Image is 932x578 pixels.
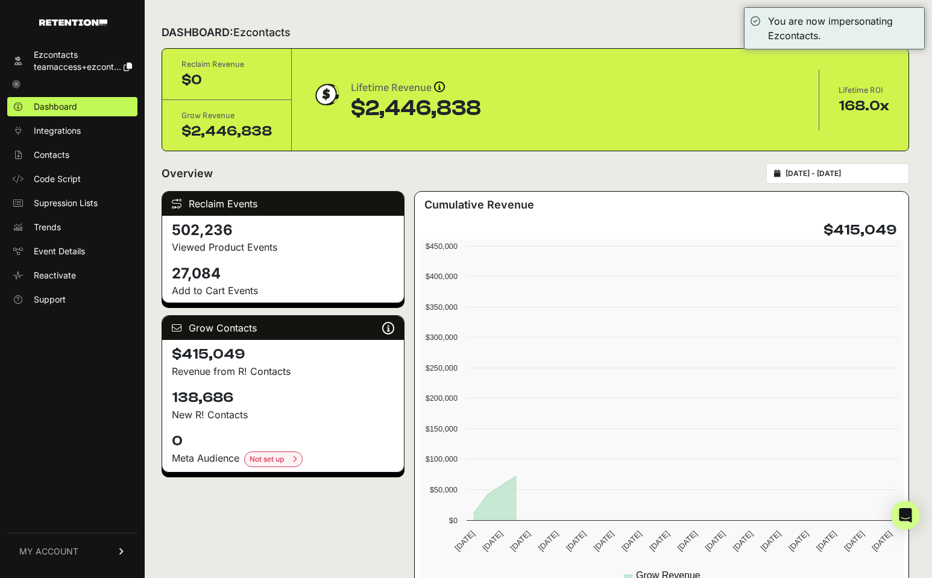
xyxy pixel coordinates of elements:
[172,364,394,379] p: Revenue from R! Contacts
[425,424,457,433] text: $150,000
[425,272,457,281] text: $400,000
[7,169,137,189] a: Code Script
[172,240,394,254] p: Viewed Product Events
[311,80,341,110] img: dollar-coin-05c43ed7efb7bc0c12610022525b4bbbb207c7efeef5aecc26f025e68dcafac9.png
[34,221,61,233] span: Trends
[823,221,896,240] h4: $415,049
[181,71,272,90] div: $0
[34,245,85,257] span: Event Details
[787,529,810,553] text: [DATE]
[425,303,457,312] text: $350,000
[891,501,920,530] div: Open Intercom Messenger
[425,363,457,372] text: $250,000
[172,283,394,298] p: Add to Cart Events
[453,529,476,553] text: [DATE]
[424,196,534,213] h3: Cumulative Revenue
[620,529,643,553] text: [DATE]
[172,388,394,407] h4: 138,686
[233,26,291,39] span: Ezcontacts
[162,165,213,182] h2: Overview
[162,192,404,216] div: Reclaim Events
[508,529,532,553] text: [DATE]
[768,14,918,43] div: You are now impersonating Ezcontacts.
[564,529,588,553] text: [DATE]
[7,45,137,77] a: Ezcontacts teamaccess+ezcont...
[758,529,782,553] text: [DATE]
[675,529,699,553] text: [DATE]
[839,84,889,96] div: Lifetime ROI
[34,269,76,281] span: Reactivate
[351,96,481,121] div: $2,446,838
[172,264,394,283] h4: 27,084
[34,294,66,306] span: Support
[34,101,77,113] span: Dashboard
[172,345,394,364] h4: $415,049
[7,242,137,261] a: Event Details
[19,545,78,558] span: MY ACCOUNT
[425,454,457,463] text: $100,000
[34,49,132,61] div: Ezcontacts
[39,19,107,26] img: Retention.com
[181,58,272,71] div: Reclaim Revenue
[429,485,457,494] text: $50,000
[7,218,137,237] a: Trends
[647,529,671,553] text: [DATE]
[870,529,893,553] text: [DATE]
[480,529,504,553] text: [DATE]
[814,529,838,553] text: [DATE]
[34,197,98,209] span: Supression Lists
[181,122,272,141] div: $2,446,838
[425,394,457,403] text: $200,000
[181,110,272,122] div: Grow Revenue
[34,61,121,72] span: teamaccess+ezcont...
[162,24,291,41] h2: DASHBOARD:
[7,121,137,140] a: Integrations
[703,529,726,553] text: [DATE]
[34,125,81,137] span: Integrations
[172,221,394,240] h4: 502,236
[425,242,457,251] text: $450,000
[162,316,404,340] div: Grow Contacts
[7,533,137,570] a: MY ACCOUNT
[536,529,559,553] text: [DATE]
[731,529,754,553] text: [DATE]
[425,333,457,342] text: $300,000
[7,145,137,165] a: Contacts
[34,149,69,161] span: Contacts
[172,432,394,451] h4: 0
[34,173,81,185] span: Code Script
[7,193,137,213] a: Supression Lists
[449,516,457,525] text: $0
[7,290,137,309] a: Support
[592,529,616,553] text: [DATE]
[351,80,481,96] div: Lifetime Revenue
[172,407,394,422] p: New R! Contacts
[839,96,889,116] div: 168.0x
[7,266,137,285] a: Reactivate
[172,451,394,467] div: Meta Audience
[842,529,866,553] text: [DATE]
[7,97,137,116] a: Dashboard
